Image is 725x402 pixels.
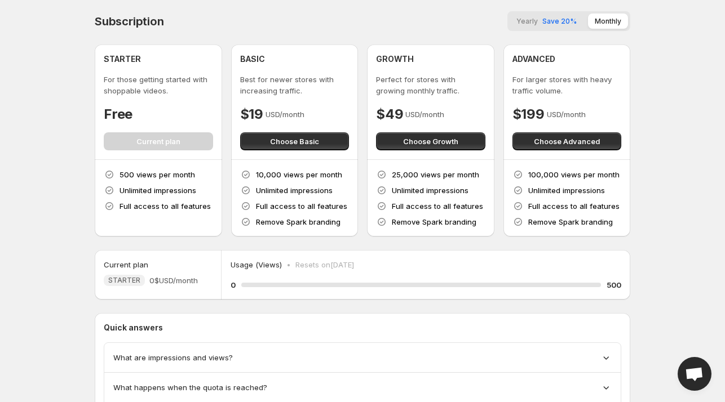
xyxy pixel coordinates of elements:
p: Full access to all features [392,200,483,212]
p: • [286,259,291,270]
h4: ADVANCED [512,53,555,65]
div: Open chat [678,357,711,391]
button: Choose Growth [376,132,485,150]
span: 0$ USD/month [149,275,198,286]
h5: 500 [607,279,621,291]
p: Full access to all features [256,200,347,212]
p: Quick answers [104,322,621,333]
p: Remove Spark branding [392,216,476,227]
h4: $19 [240,105,263,123]
span: Save 20% [542,17,577,25]
p: 10,000 views per month [256,169,342,180]
h4: Subscription [95,15,164,28]
span: What happens when the quota is reached? [113,382,267,393]
h4: BASIC [240,53,265,65]
span: What are impressions and views? [113,352,233,363]
p: Perfect for stores with growing monthly traffic. [376,74,485,96]
p: Remove Spark branding [256,216,341,227]
span: Choose Advanced [534,136,600,147]
p: Full access to all features [528,200,620,212]
button: YearlySave 20% [510,14,583,29]
p: Remove Spark branding [528,216,613,227]
p: Usage (Views) [231,259,282,270]
p: For those getting started with shoppable videos. [104,74,213,96]
h4: Free [104,105,132,123]
h4: STARTER [104,53,141,65]
p: 25,000 views per month [392,169,479,180]
span: Choose Growth [403,136,458,147]
p: Unlimited impressions [256,185,333,196]
p: 500 views per month [120,169,195,180]
span: Yearly [516,17,538,25]
span: Choose Basic [270,136,319,147]
p: Unlimited impressions [528,185,605,196]
p: Unlimited impressions [392,185,468,196]
p: USD/month [547,109,586,120]
button: Choose Advanced [512,132,622,150]
h4: GROWTH [376,53,414,65]
h4: $49 [376,105,403,123]
p: Unlimited impressions [120,185,196,196]
p: USD/month [405,109,444,120]
p: Resets on [DATE] [295,259,354,270]
p: Full access to all features [120,200,211,212]
p: USD/month [266,109,304,120]
h4: $199 [512,105,545,123]
h5: 0 [231,279,236,291]
p: Best for newer stores with increasing traffic. [240,74,350,96]
p: For larger stores with heavy traffic volume. [512,74,622,96]
button: Monthly [588,14,628,29]
p: 100,000 views per month [528,169,620,180]
h5: Current plan [104,259,148,270]
button: Choose Basic [240,132,350,150]
span: STARTER [108,276,140,285]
